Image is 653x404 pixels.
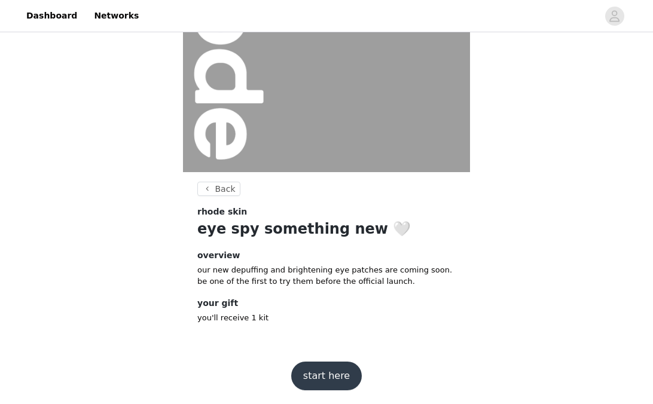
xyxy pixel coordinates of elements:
[87,2,146,29] a: Networks
[197,218,456,240] h1: eye spy something new 🤍
[197,249,456,262] h4: overview
[197,182,240,196] button: Back
[291,362,362,390] button: start here
[19,2,84,29] a: Dashboard
[197,264,456,287] p: our new depuffing and brightening eye patches are coming soon. be one of the first to try them be...
[197,297,456,310] h4: your gift
[609,7,620,26] div: avatar
[197,312,456,324] p: you'll receive 1 kit
[197,206,247,218] span: rhode skin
